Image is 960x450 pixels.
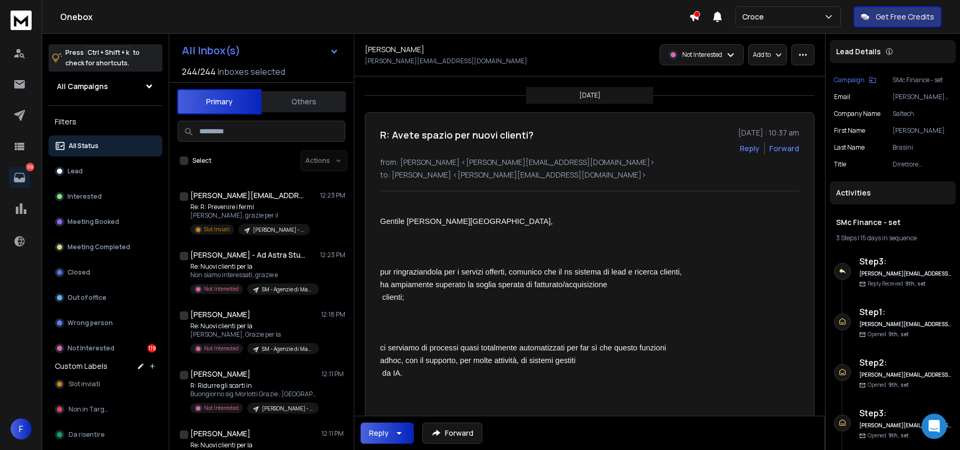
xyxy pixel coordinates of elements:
p: 12:11 PM [322,370,345,378]
h1: SMc Finance - set [836,217,949,228]
span: Slot inviati [69,380,100,388]
p: title [834,160,846,169]
p: 12:23 PM [320,191,345,200]
h3: Filters [49,114,162,129]
p: [PERSON_NAME], Grazie per la [190,330,317,339]
p: [PERSON_NAME], grazie per il [190,211,310,220]
p: [PERSON_NAME] - ottimizzazione processi produttivi [253,226,304,234]
span: Ctrl + Shift + k [86,46,131,58]
button: Out of office [49,287,162,308]
p: SMc Finance - set [893,76,952,84]
button: Get Free Credits [854,6,942,27]
div: Open Intercom Messenger [922,414,947,439]
p: 12:23 PM [320,251,345,259]
p: [DATE] : 10:37 am [738,128,799,138]
h6: Step 1 : [859,306,952,318]
span: 244 / 244 [182,65,216,78]
p: Re: Nuovi clienti per la [190,441,314,449]
p: First Name [834,126,865,135]
button: All Campaigns [49,76,162,97]
p: Slot Inviati [204,226,230,233]
p: Out of office [67,294,106,302]
img: logo [11,11,32,30]
p: SM - Agenzie di Marketing [262,345,313,353]
h6: [PERSON_NAME][EMAIL_ADDRESS][DOMAIN_NAME] [859,320,952,328]
span: ci serviamo di processi quasi totalmente automatizzati per far sì che questo funzioni adhoc, con ... [380,344,668,377]
span: 9th, set [888,381,909,388]
h1: All Campaigns [57,81,108,92]
button: Lead [49,161,162,182]
button: Others [261,90,346,113]
p: Add to [753,51,771,59]
h1: [PERSON_NAME] [190,369,250,379]
p: Company Name [834,110,880,118]
h6: Step 3 : [859,407,952,419]
p: Opened [868,381,909,389]
span: Da risentire [69,431,104,439]
button: Closed [49,262,162,283]
p: 12:18 PM [321,310,345,319]
h6: [PERSON_NAME][EMAIL_ADDRESS][DOMAIN_NAME] [859,422,952,429]
button: All Inbox(s) [173,40,347,61]
div: Reply [369,428,389,438]
h1: [PERSON_NAME] [365,44,424,55]
h3: Inboxes selected [218,65,285,78]
button: Meeting Booked [49,211,162,232]
p: Non siamo interessati, grazie e [190,271,317,279]
p: [PERSON_NAME] - manutenzione predittiva [262,405,313,413]
p: Saltech [893,110,952,118]
div: 119 [148,344,156,353]
button: Reply [361,423,414,444]
button: Not Interested119 [49,338,162,359]
div: | [836,234,949,242]
button: Wrong person [49,312,162,334]
p: Closed [67,268,90,277]
button: All Status [49,135,162,156]
span: Non in Target [69,405,111,414]
div: Forward [769,143,799,154]
p: Opened [868,432,909,439]
h1: R: Avete spazio per nuovi clienti? [380,128,534,142]
h1: All Inbox(s) [182,45,240,56]
h6: Step 2 : [859,356,952,369]
h3: Custom Labels [55,361,108,371]
p: Buongiorno sig.Morlotti Grazie , [GEOGRAPHIC_DATA] [190,390,317,398]
p: Lead Details [836,46,881,57]
p: Meeting Booked [67,218,119,226]
span: 9th, set [888,432,909,439]
button: Non in Target [49,399,162,420]
label: Select [192,156,211,165]
span: 15 days in sequence [860,233,917,242]
span: 3 Steps [836,233,857,242]
p: Wrong person [67,319,113,327]
button: Meeting Completed [49,237,162,258]
p: Not Interested [682,51,722,59]
p: Interested [67,192,102,201]
h1: Onebox [60,11,689,23]
p: Re: Nuovi clienti per la [190,262,317,271]
span: 9th, set [888,330,909,338]
p: Press to check for shortcuts. [65,47,140,69]
p: SM - Agenzie di Marketing [262,286,313,294]
p: Lead [67,167,83,175]
p: Croce [742,12,768,22]
button: Reply [740,143,760,154]
p: Meeting Completed [67,243,130,251]
p: Re: Nuovi clienti per la [190,322,317,330]
p: from: [PERSON_NAME] <[PERSON_NAME][EMAIL_ADDRESS][DOMAIN_NAME]> [380,157,799,168]
p: [DATE] [579,91,600,100]
p: Not Interested [204,345,239,353]
p: Reply Received [868,280,926,288]
h6: Step 3 : [859,255,952,268]
p: 119 [26,163,34,171]
div: Activities [830,181,956,204]
p: Not Interested [67,344,114,353]
p: R: Ridurre gli scarti in [190,381,317,390]
p: Campaign [834,76,865,84]
h1: [PERSON_NAME][EMAIL_ADDRESS][DOMAIN_NAME] [190,190,306,201]
a: 119 [9,167,30,188]
h1: [PERSON_NAME] [190,309,250,320]
button: F [11,418,32,439]
p: Get Free Credits [876,12,934,22]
